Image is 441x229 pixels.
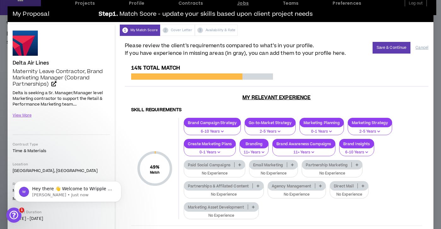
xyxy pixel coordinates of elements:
p: No Experience [306,171,358,176]
p: No Experience [272,192,322,198]
span: Messages [52,187,74,191]
p: Brand Insights [339,141,374,146]
p: No Experience [188,213,255,219]
div: Profile image for Gabriella [86,10,98,23]
p: 0-1 Years [188,150,232,155]
p: Partnerships & Affilated Content [184,184,252,188]
button: 2-5 Years [348,123,392,135]
span: Help [100,187,110,191]
button: 6-10 Years [184,123,241,135]
span: 1 [19,208,24,213]
iframe: Intercom live chat [6,208,21,223]
p: No Experience [188,192,260,198]
span: 1 [122,27,128,33]
p: 11+ Years [244,150,264,155]
h3: My Proposal [13,8,95,20]
button: No Experience [330,186,368,198]
span: Match Score - update your skills based upon client project needs [119,10,313,19]
p: 6-10 Years [343,150,370,155]
p: How can we help? [13,66,113,77]
p: 2-5 Years [249,129,292,135]
p: Email Marketing [249,163,287,167]
p: Contract Type [13,142,110,147]
button: View More [13,110,32,121]
p: 2-5 Years [352,129,388,135]
p: 11+ Years [276,150,331,155]
button: No Experience [268,186,326,198]
button: No Experience [184,186,264,198]
button: 0-1 Years [299,123,344,135]
h4: Delta Air Lines [13,60,49,66]
button: Cancel [415,42,428,53]
p: Marketing Asset Development [184,205,248,209]
button: Help [84,171,126,196]
div: Close [108,10,120,21]
button: No Experience [249,165,298,177]
button: Save & Continue [373,42,411,54]
p: Paid Social Campaigns [184,163,234,167]
span: Home [14,187,28,191]
p: Time & Materials [13,148,110,154]
p: Hi [PERSON_NAME] ! [13,45,113,66]
button: 11+ Years [272,144,335,156]
img: logo [13,12,24,22]
p: No Experience [188,171,241,176]
small: Match [150,170,160,175]
button: 6-10 Years [339,144,374,156]
div: My Match Score [120,25,160,36]
p: No Experience [334,192,364,198]
button: 0-1 Years [184,144,236,156]
span: 14% Total Match [131,64,180,72]
p: Brand Awareness Campaigns [273,141,335,146]
p: 6-10 Years [188,129,237,135]
p: No Experience [253,171,294,176]
button: No Experience [302,165,363,177]
p: Marketing Strategy [348,120,392,125]
button: No Experience [184,208,259,220]
button: Messages [42,171,84,196]
button: 11+ Years [240,144,269,156]
p: Delta is seeking a Sr. Manager/Manager level Marketing contractor to support the Retail & Perform... [13,89,110,107]
button: 2-5 Years [245,123,296,135]
p: Branding [240,141,268,146]
button: No Experience [184,165,245,177]
div: Send us a message [13,90,105,97]
span: Maternity Leave Contractor, Brand Marketing Manager (Cobrand Partnerships) [13,68,103,88]
p: 0-1 Years [304,129,340,135]
span: 49 % [150,164,160,170]
div: Send us a messageWe'll be back online [DATE] [6,85,120,109]
b: Step 1 . [99,10,118,19]
p: Agency Management [268,184,315,188]
a: Maternity Leave Contractor, Brand Marketing Manager (Cobrand Partnerships) [13,68,110,87]
p: Project Duration [13,210,110,215]
p: Go-to-Market Strategy [245,120,295,125]
p: Brand Campaign Strategy [184,120,241,125]
h4: Skill Requirements [131,107,422,113]
div: We'll be back online [DATE] [13,97,105,103]
iframe: Intercom notifications message [5,168,131,212]
p: [DATE] - [DATE] [13,216,110,221]
p: Location [13,162,110,167]
h3: My Relevant Experience [125,94,428,101]
p: Marketing Planning [300,120,344,125]
span: Please review the client’s requirements compared to what’s in your profile. If you have experienc... [125,42,346,57]
p: Partnership Marketing [302,163,351,167]
p: Direct Mail [330,184,357,188]
p: Create Marketing Plans [184,141,235,146]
